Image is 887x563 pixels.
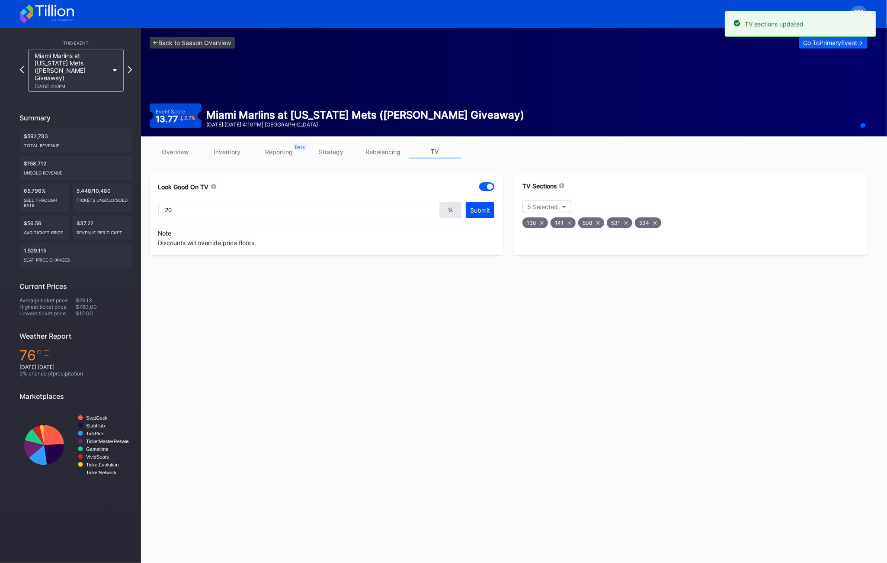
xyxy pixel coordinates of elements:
div: [DATE] 4:10PM [35,84,109,89]
div: 76 [20,347,132,364]
button: 5 Selected [522,201,571,213]
div: TV sections updated [745,20,804,28]
div: $56.56 [20,216,69,239]
div: 13.77 [156,115,195,123]
div: Tickets Unsold/Sold [77,194,128,203]
div: Revenue per ticket [77,226,128,235]
a: strategy [305,145,357,159]
div: [DATE] [DATE] [20,364,132,370]
text: SeatGeek [86,415,108,421]
div: Event Score [156,108,185,115]
div: Total Revenue [24,139,128,148]
div: Miami Marlins at [US_STATE] Mets ([PERSON_NAME] Giveaway) [35,52,109,89]
div: This Event [20,40,132,45]
div: Lowest ticket price [20,310,76,317]
div: Average ticket price [20,297,76,304]
div: Unsold Revenue [24,167,128,175]
div: Look Good On TV [158,183,209,191]
svg: Chart title [20,407,132,483]
a: overview [150,145,202,159]
div: 2.7 % [184,116,195,120]
text: Gametime [86,447,109,452]
div: Note [158,230,495,237]
text: TicketMasterResale [86,439,128,444]
a: inventory [202,145,253,159]
div: Miami Marlins at [US_STATE] Mets ([PERSON_NAME] Giveaway) [207,109,525,121]
div: Current Prices [20,282,132,291]
div: $760.00 [76,304,132,310]
button: Go ToPrimaryEvent-> [799,37,868,49]
div: 531 [607,217,632,228]
span: ℉ [36,347,51,364]
div: 0 % chance of precipitation [20,370,132,377]
a: <-Back to Season Overview [150,37,235,49]
text: TicketEvolution [86,462,118,467]
div: Mets Secondary [782,10,829,18]
div: 5 Selected [527,203,558,210]
a: rebalancing [357,145,409,159]
div: Highest ticket price [20,304,76,310]
div: Summary [20,113,132,122]
div: $592,783 [20,129,132,152]
text: VividSeats [86,454,109,459]
div: 65.796% [20,183,69,212]
div: $158,712 [20,156,132,180]
div: $29.13 [76,297,132,304]
div: 141 [551,217,576,228]
text: TicketNetwork [86,470,117,475]
button: Submit [466,202,494,218]
div: Weather Report [20,332,132,340]
a: reporting [253,145,305,159]
text: TickPick [86,431,104,436]
button: Mets Secondary [776,6,844,22]
div: Submit [470,207,490,214]
a: TV [409,145,461,159]
div: Avg ticket price [24,226,65,235]
div: $37.22 [73,216,132,239]
div: Marketplaces [20,392,132,401]
div: % [440,202,461,218]
div: 1,529,115 [20,243,132,267]
div: [DATE] [DATE] 4:10PM | [GEOGRAPHIC_DATA] [207,121,525,128]
div: Go To Primary Event -> [804,39,863,46]
div: 534 [635,217,661,228]
div: Discounts will override price floors. [158,225,495,246]
div: $12.00 [76,310,132,317]
text: StubHub [86,423,105,428]
div: 138 [522,217,548,228]
div: 508 [578,217,604,228]
div: TV Sections [522,182,557,190]
div: Sell Through Rate [24,194,65,208]
input: Set discount [158,202,440,218]
div: 5,448/10,480 [73,183,132,212]
div: seat price changes [24,254,128,262]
